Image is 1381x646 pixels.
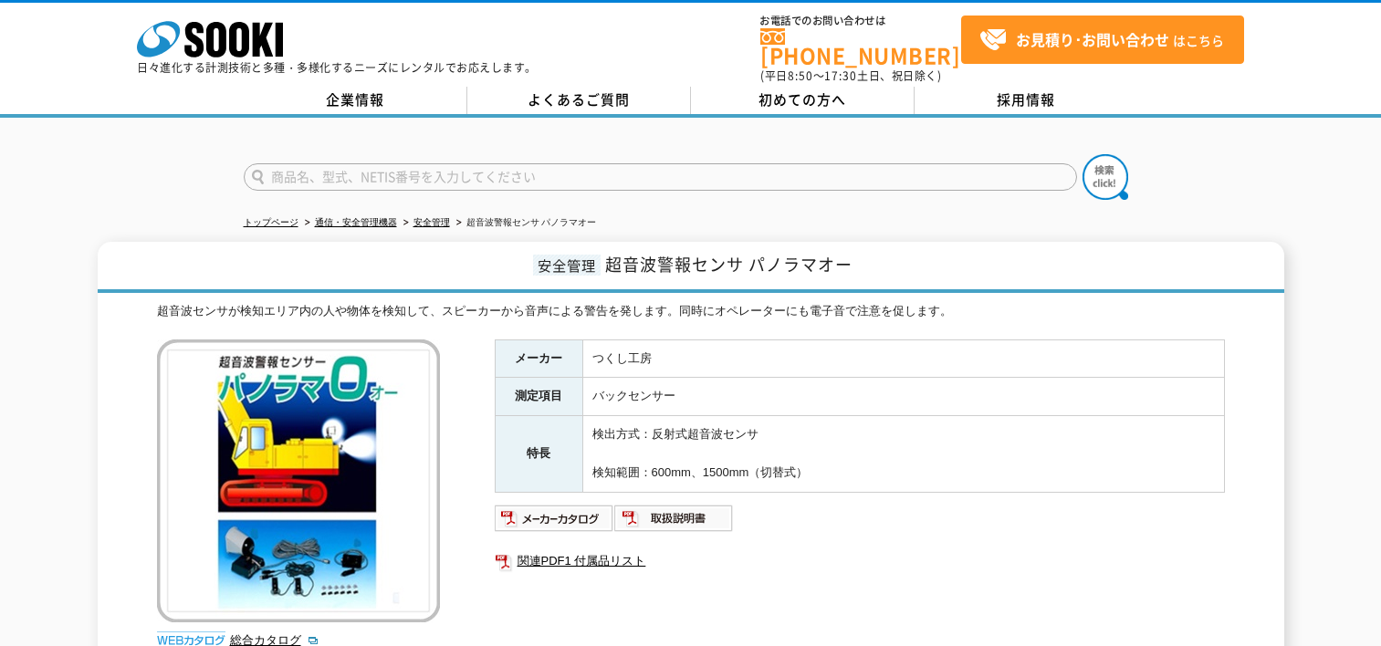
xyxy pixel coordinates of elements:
span: お電話でのお問い合わせは [760,16,961,26]
input: 商品名、型式、NETIS番号を入力してください [244,163,1077,191]
span: はこちら [979,26,1224,54]
p: 日々進化する計測技術と多種・多様化するニーズにレンタルでお応えします。 [137,62,537,73]
span: 超音波警報センサ パノラマオー [605,252,853,276]
img: 超音波警報センサ パノラマオー [157,339,440,622]
span: 8:50 [788,68,813,84]
span: 17:30 [824,68,857,84]
a: メーカーカタログ [495,516,614,529]
th: メーカー [495,339,582,378]
td: つくし工房 [582,339,1224,378]
a: [PHONE_NUMBER] [760,28,961,66]
span: 初めての方へ [759,89,846,109]
a: 初めての方へ [691,87,915,114]
a: 通信・安全管理機器 [315,217,397,227]
a: よくあるご質問 [467,87,691,114]
img: btn_search.png [1083,154,1128,200]
a: お見積り･お問い合わせはこちら [961,16,1244,64]
li: 超音波警報センサ パノラマオー [453,214,597,233]
a: トップページ [244,217,298,227]
span: 安全管理 [533,255,601,276]
a: 採用情報 [915,87,1138,114]
strong: お見積り･お問い合わせ [1016,28,1169,50]
td: 検出方式：反射式超音波センサ 検知範囲：600mm、1500mm（切替式） [582,416,1224,492]
a: 関連PDF1 付属品リスト [495,549,1225,573]
td: バックセンサー [582,378,1224,416]
span: (平日 ～ 土日、祝日除く) [760,68,941,84]
img: 取扱説明書 [614,504,734,533]
img: メーカーカタログ [495,504,614,533]
div: 超音波センサが検知エリア内の人や物体を検知して、スピーカーから音声による警告を発します。同時にオペレーターにも電子音で注意を促します。 [157,302,1225,321]
th: 測定項目 [495,378,582,416]
th: 特長 [495,416,582,492]
a: 安全管理 [413,217,450,227]
a: 企業情報 [244,87,467,114]
a: 取扱説明書 [614,516,734,529]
